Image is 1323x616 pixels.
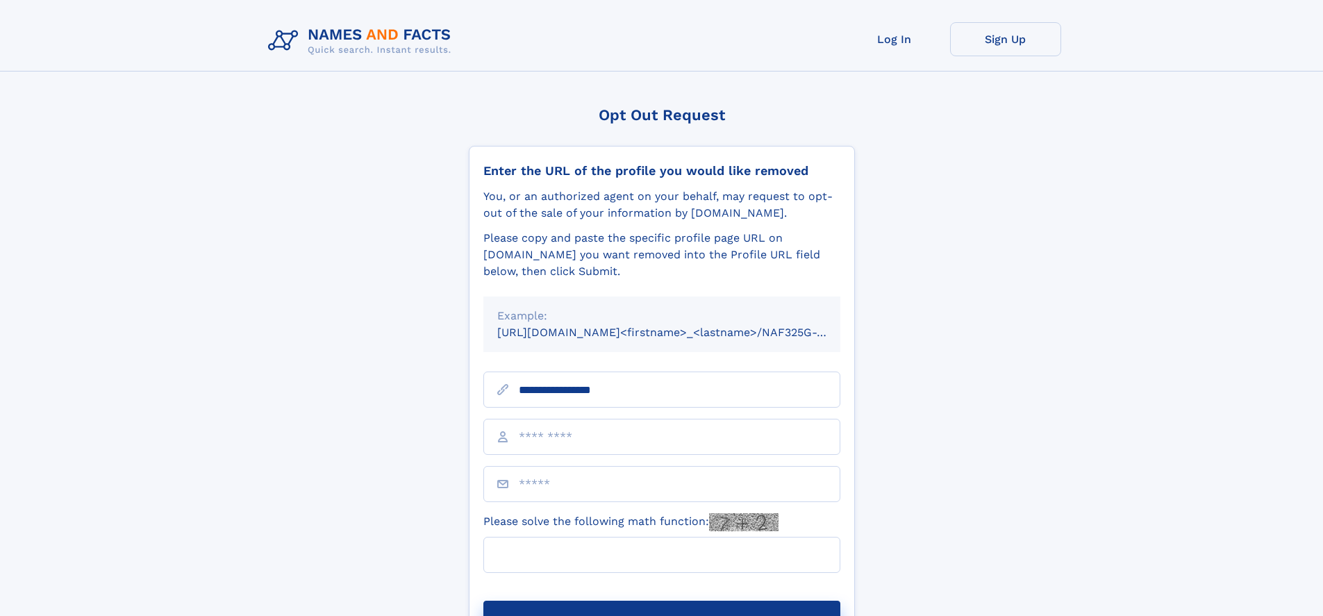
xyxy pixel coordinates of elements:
div: Example: [497,308,826,324]
div: Please copy and paste the specific profile page URL on [DOMAIN_NAME] you want removed into the Pr... [483,230,840,280]
div: You, or an authorized agent on your behalf, may request to opt-out of the sale of your informatio... [483,188,840,222]
label: Please solve the following math function: [483,513,779,531]
img: Logo Names and Facts [263,22,463,60]
a: Log In [839,22,950,56]
div: Enter the URL of the profile you would like removed [483,163,840,178]
a: Sign Up [950,22,1061,56]
div: Opt Out Request [469,106,855,124]
small: [URL][DOMAIN_NAME]<firstname>_<lastname>/NAF325G-xxxxxxxx [497,326,867,339]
